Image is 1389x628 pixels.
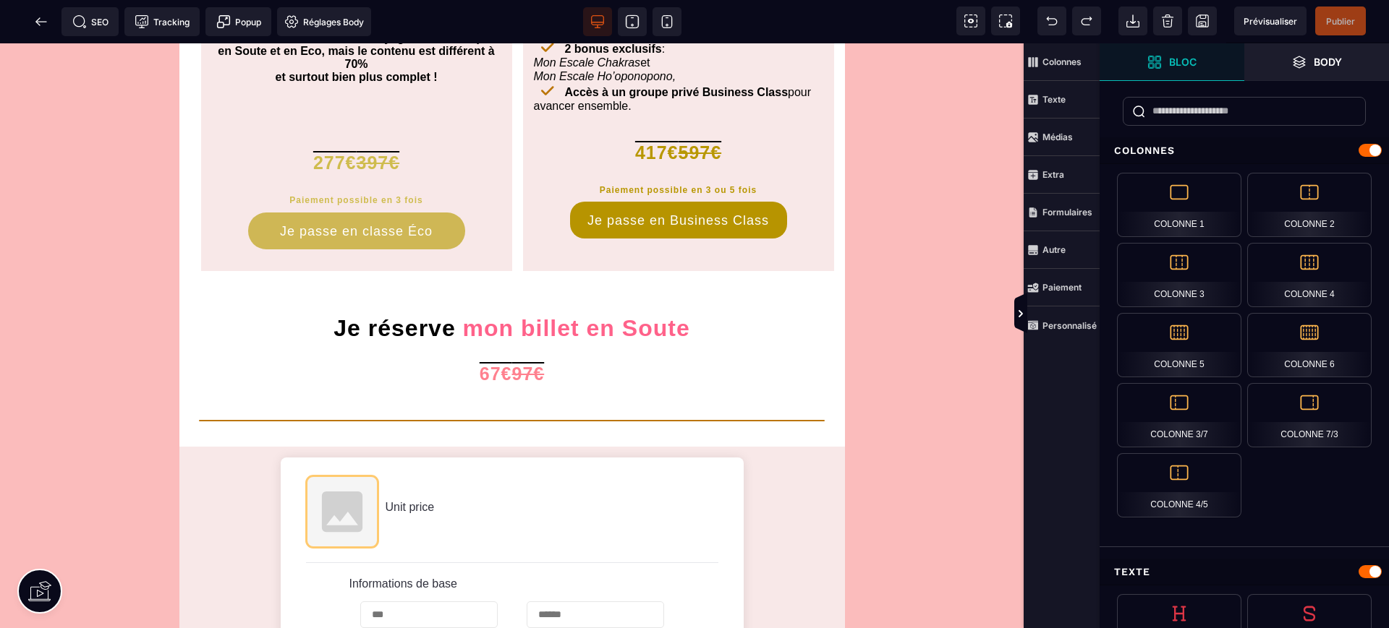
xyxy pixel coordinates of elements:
button: Je passe en Business Class [570,158,787,195]
div: Colonne 7/3 [1247,383,1372,447]
div: Texte [1100,559,1389,585]
span: Voir tablette [618,7,647,36]
strong: Body [1314,56,1342,67]
b: Accès à un groupe privé Business Class [565,43,789,55]
span: Texte [1024,81,1100,119]
span: Ouvrir les blocs [1100,43,1244,81]
span: Rétablir [1072,7,1101,35]
i: Mon Escale Chakras [534,13,641,25]
span: Enregistrer [1188,7,1217,35]
span: Prévisualiser [1244,16,1297,27]
h5: Informations de base [349,534,675,547]
div: Colonne 1 [1117,173,1241,237]
span: pour avancer ensemble. [534,43,812,69]
span: Formulaires [1024,194,1100,231]
button: Je passe en classe Éco [248,169,465,206]
span: Colonnes [1024,43,1100,81]
span: Médias [1024,119,1100,156]
div: Colonne 5 [1117,313,1241,377]
span: Voir les composants [956,7,985,35]
strong: Médias [1042,132,1073,142]
span: Enregistrer le contenu [1315,7,1366,35]
div: Colonne 3/7 [1117,383,1241,447]
i: Mon Escale Ho’oponopono, [534,27,676,39]
span: Ouvrir les calques [1244,43,1389,81]
span: Autre [1024,231,1100,269]
span: Tracking [135,14,190,29]
span: Unit price [386,457,435,470]
img: Product image [306,432,378,504]
span: Métadata SEO [61,7,119,36]
span: Capture d'écran [991,7,1020,35]
span: Aperçu [1234,7,1307,35]
div: Colonne 4/5 [1117,453,1241,517]
strong: Texte [1042,94,1066,105]
div: Colonne 3 [1117,243,1241,307]
span: Défaire [1037,7,1066,35]
span: Voir mobile [653,7,681,36]
strong: Paiement [1042,282,1082,293]
div: Colonne 2 [1247,173,1372,237]
span: Popup [216,14,261,29]
span: Voir bureau [583,7,612,36]
span: Extra [1024,156,1100,194]
span: Retour [27,7,56,36]
strong: Extra [1042,169,1064,180]
div: Colonne 6 [1247,313,1372,377]
span: Publier [1326,16,1355,27]
span: SEO [72,14,109,29]
strong: Colonnes [1042,56,1082,67]
span: Nettoyage [1153,7,1182,35]
strong: Autre [1042,244,1066,255]
div: Colonne 4 [1247,243,1372,307]
div: Colonnes [1100,137,1389,164]
strong: Formulaires [1042,207,1092,218]
span: Réglages Body [284,14,364,29]
span: Favicon [277,7,371,36]
span: Paiement [1024,269,1100,306]
span: Importer [1118,7,1147,35]
strong: Personnalisé [1042,320,1097,331]
strong: Bloc [1169,56,1197,67]
span: Créer une alerte modale [205,7,271,36]
span: Code de suivi [124,7,200,36]
span: Personnalisé [1024,306,1100,344]
span: Afficher les vues [1100,293,1114,336]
